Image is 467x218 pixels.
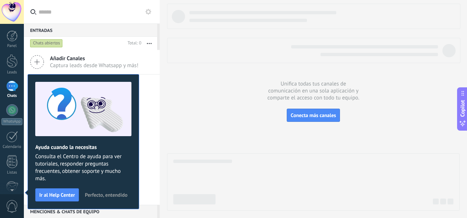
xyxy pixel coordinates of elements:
button: Más [141,37,157,50]
div: Panel [1,44,23,48]
div: Entradas [24,23,157,37]
span: Perfecto, entendido [85,192,127,197]
div: Chats abiertos [30,39,63,48]
button: Ir al Help Center [35,188,79,201]
div: Calendario [1,145,23,149]
span: Copilot [459,100,466,117]
span: Captura leads desde Whatsapp y más! [50,62,138,69]
div: Chats [1,94,23,98]
div: WhatsApp [1,118,22,125]
span: Conecta más canales [291,112,336,119]
h2: Ayuda cuando la necesitas [35,144,131,151]
div: Leads [1,70,23,75]
div: Menciones & Chats de equipo [24,205,157,218]
span: Ir al Help Center [39,192,75,197]
div: Listas [1,170,23,175]
div: Total: 0 [125,40,141,47]
button: Conecta más canales [287,109,340,122]
span: Añadir Canales [50,55,138,62]
button: Perfecto, entendido [82,189,131,200]
span: Consulta el Centro de ayuda para ver tutoriales, responder preguntas frecuentes, obtener soporte ... [35,153,131,182]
